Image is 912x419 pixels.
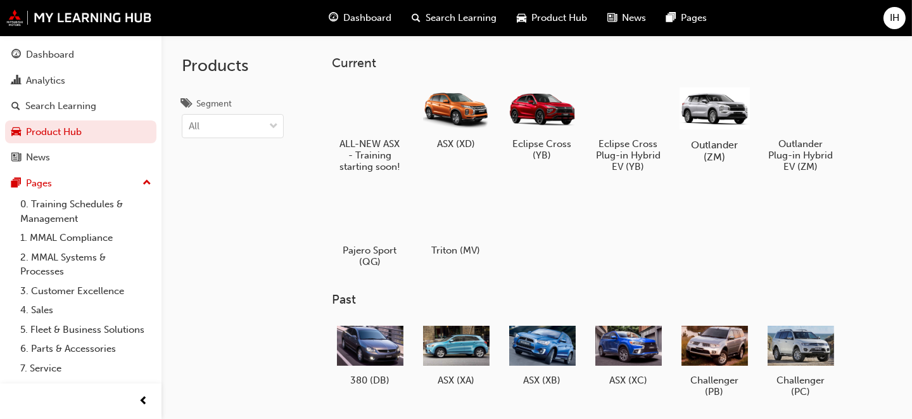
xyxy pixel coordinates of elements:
div: Segment [196,98,232,110]
a: guage-iconDashboard [319,5,402,31]
span: guage-icon [11,49,21,61]
span: car-icon [517,10,526,26]
a: Challenger (PC) [763,318,839,403]
span: Pages [681,11,707,25]
a: Triton (MV) [418,187,494,261]
span: search-icon [412,10,421,26]
a: 2. MMAL Systems & Processes [15,248,156,281]
h5: ASX (XA) [423,375,490,386]
h3: Past [332,292,892,307]
a: 0. Training Schedules & Management [15,195,156,228]
span: Search Learning [426,11,497,25]
a: Analytics [5,69,156,93]
h5: Pajero Sport (QG) [337,245,403,268]
a: News [5,146,156,169]
img: mmal [6,10,152,26]
h3: Current [332,56,892,70]
a: ASX (XD) [418,81,494,154]
div: Pages [26,176,52,191]
a: Challenger (PB) [676,318,752,403]
a: Pajero Sport (QG) [332,187,408,272]
a: news-iconNews [597,5,656,31]
a: ASX (XB) [504,318,580,391]
h2: Products [182,56,284,76]
a: 4. Sales [15,300,156,320]
div: Dashboard [26,48,74,62]
span: news-icon [607,10,617,26]
span: pages-icon [666,10,676,26]
span: guage-icon [329,10,338,26]
h5: Eclipse Cross (YB) [509,138,576,161]
h5: ASX (XB) [509,375,576,386]
h5: Challenger (PB) [681,375,748,397]
span: tags-icon [182,99,191,110]
button: Pages [5,172,156,195]
a: Search Learning [5,94,156,118]
span: car-icon [11,127,21,138]
a: search-iconSearch Learning [402,5,507,31]
button: IH [883,7,906,29]
a: 6. Parts & Accessories [15,339,156,359]
span: up-icon [142,175,151,191]
span: down-icon [269,119,278,135]
a: Outlander Plug-in Hybrid EV (ZM) [763,81,839,177]
a: Eclipse Cross Plug-in Hybrid EV (YB) [590,81,666,177]
div: All [189,119,199,134]
a: Outlander (ZM) [676,81,752,165]
a: Product Hub [5,120,156,144]
a: Dashboard [5,43,156,67]
a: 3. Customer Excellence [15,281,156,301]
a: Eclipse Cross (YB) [504,81,580,165]
span: Product Hub [531,11,587,25]
span: pages-icon [11,178,21,190]
a: ASX (XA) [418,318,494,391]
h5: 380 (DB) [337,375,403,386]
a: ASX (XC) [590,318,666,391]
a: car-iconProduct Hub [507,5,597,31]
span: chart-icon [11,75,21,87]
div: News [26,150,50,165]
span: Dashboard [343,11,391,25]
a: ALL-NEW ASX - Training starting soon! [332,81,408,177]
span: IH [890,11,899,25]
h5: Challenger (PC) [768,375,834,397]
div: Search Learning [25,99,96,113]
span: news-icon [11,152,21,164]
a: 7. Service [15,359,156,378]
span: search-icon [11,101,20,112]
a: 5. Fleet & Business Solutions [15,320,156,340]
h5: ASX (XD) [423,138,490,150]
button: DashboardAnalyticsSearch LearningProduct HubNews [5,41,156,172]
a: 8. Technical [15,378,156,397]
span: News [622,11,646,25]
a: pages-iconPages [656,5,717,31]
h5: ASX (XC) [595,375,662,386]
h5: Outlander (ZM) [679,139,749,163]
div: Analytics [26,74,65,88]
h5: Triton (MV) [423,245,490,256]
a: 380 (DB) [332,318,408,391]
a: 1. MMAL Compliance [15,228,156,248]
h5: ALL-NEW ASX - Training starting soon! [337,138,403,172]
h5: Eclipse Cross Plug-in Hybrid EV (YB) [595,138,662,172]
h5: Outlander Plug-in Hybrid EV (ZM) [768,138,834,172]
span: prev-icon [139,394,149,409]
